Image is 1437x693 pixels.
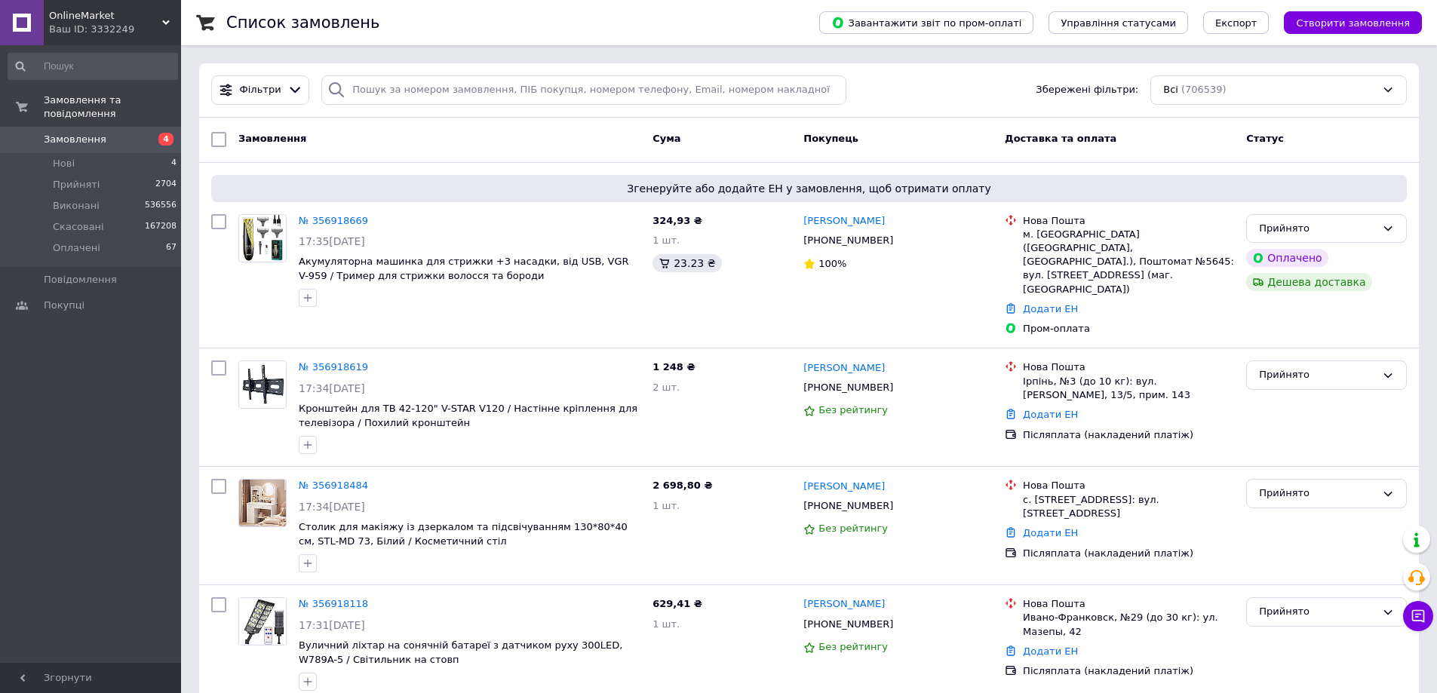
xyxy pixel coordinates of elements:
span: 324,93 ₴ [652,215,702,226]
div: Післяплата (накладений платіж) [1023,664,1234,678]
div: Ивано-Франковск, №29 (до 30 кг): ул. Мазепы, 42 [1023,611,1234,638]
a: Акумуляторна машинка для стрижки +3 насадки, від USB, VGR V-959 / Тример для стрижки волосся та б... [299,256,629,281]
div: Нова Пошта [1023,597,1234,611]
a: Фото товару [238,214,287,262]
span: (706539) [1181,84,1227,95]
span: Покупець [803,133,858,144]
span: Управління статусами [1061,17,1176,29]
span: 17:34[DATE] [299,382,365,394]
a: [PERSON_NAME] [803,214,885,228]
span: 4 [171,157,177,170]
div: Пром-оплата [1023,322,1234,336]
span: Замовлення [238,133,306,144]
span: OnlineMarket [49,9,162,23]
div: с. [STREET_ADDRESS]: вул. [STREET_ADDRESS] [1023,493,1234,520]
div: Оплачено [1246,249,1328,267]
span: Без рейтингу [818,641,888,652]
a: Фото товару [238,479,287,527]
img: Фото товару [239,598,286,645]
div: [PHONE_NUMBER] [800,378,896,397]
span: 67 [166,241,177,255]
a: Фото товару [238,597,287,645]
span: 4 [158,133,173,146]
span: 17:35[DATE] [299,235,365,247]
span: 17:34[DATE] [299,501,365,513]
a: № 356918669 [299,215,368,226]
span: Завантажити звіт по пром-оплаті [831,16,1021,29]
span: 1 шт. [652,500,680,511]
a: Додати ЕН [1023,409,1078,420]
div: [PHONE_NUMBER] [800,496,896,516]
button: Управління статусами [1049,11,1188,34]
span: Всі [1163,83,1178,97]
a: Створити замовлення [1269,17,1422,28]
a: [PERSON_NAME] [803,361,885,376]
span: 167208 [145,220,177,234]
a: [PERSON_NAME] [803,597,885,612]
div: Нова Пошта [1023,360,1234,374]
div: Нова Пошта [1023,214,1234,228]
span: 536556 [145,199,177,213]
span: 1 шт. [652,235,680,246]
div: Ваш ID: 3332249 [49,23,181,36]
a: Фото товару [238,360,287,409]
span: Експорт [1215,17,1257,29]
a: Столик для макіяжу із дзеркалом та підсвічуванням 130*80*40 см, STL-MD 73, Білий / Косметичний стіл [299,521,628,547]
span: Доставка та оплата [1005,133,1116,144]
div: [PHONE_NUMBER] [800,615,896,634]
button: Створити замовлення [1284,11,1422,34]
span: 629,41 ₴ [652,598,702,609]
span: Статус [1246,133,1284,144]
h1: Список замовлень [226,14,379,32]
a: Додати ЕН [1023,527,1078,538]
div: Ірпінь, №3 (до 10 кг): вул. [PERSON_NAME], 13/5, прим. 143 [1023,375,1234,402]
button: Чат з покупцем [1403,601,1433,631]
div: Прийнято [1259,604,1376,620]
span: Без рейтингу [818,523,888,534]
div: 23.23 ₴ [652,254,721,272]
span: Cума [652,133,680,144]
span: Прийняті [53,178,100,192]
span: Згенеруйте або додайте ЕН у замовлення, щоб отримати оплату [217,181,1401,196]
div: Прийнято [1259,367,1376,383]
a: Вуличний ліхтар на сонячній батареї з датчиком руху 300LED, W789A-5 / Світильник на стовп [299,639,622,665]
a: Додати ЕН [1023,645,1078,657]
span: 2 698,80 ₴ [652,480,712,491]
div: м. [GEOGRAPHIC_DATA] ([GEOGRAPHIC_DATA], [GEOGRAPHIC_DATA].), Поштомат №5645: вул. [STREET_ADDRES... [1023,228,1234,296]
div: Прийнято [1259,221,1376,237]
span: Покупці [44,299,84,312]
a: № 356918484 [299,480,368,491]
a: [PERSON_NAME] [803,480,885,494]
span: Нові [53,157,75,170]
span: Повідомлення [44,273,117,287]
span: Без рейтингу [818,404,888,415]
img: Фото товару [239,480,286,526]
span: 100% [818,258,846,269]
span: 2 шт. [652,382,680,393]
span: Фільтри [240,83,281,97]
input: Пошук за номером замовлення, ПІБ покупця, номером телефону, Email, номером накладної [321,75,846,105]
span: Замовлення [44,133,106,146]
button: Експорт [1203,11,1270,34]
span: Збережені фільтри: [1036,83,1138,97]
span: Скасовані [53,220,104,234]
span: 2704 [155,178,177,192]
span: 1 248 ₴ [652,361,695,373]
span: Замовлення та повідомлення [44,94,181,121]
input: Пошук [8,53,178,80]
img: Фото товару [239,215,286,262]
a: Додати ЕН [1023,303,1078,314]
span: Виконані [53,199,100,213]
div: Післяплата (накладений платіж) [1023,428,1234,442]
span: Створити замовлення [1296,17,1410,29]
a: Кронштейн для ТВ 42-120" V-STAR V120 / Настінне кріплення для телевізора / Похилий кронштейн [299,403,637,428]
a: № 356918619 [299,361,368,373]
button: Завантажити звіт по пром-оплаті [819,11,1033,34]
span: 1 шт. [652,618,680,630]
div: Післяплата (накладений платіж) [1023,547,1234,560]
div: Нова Пошта [1023,479,1234,492]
